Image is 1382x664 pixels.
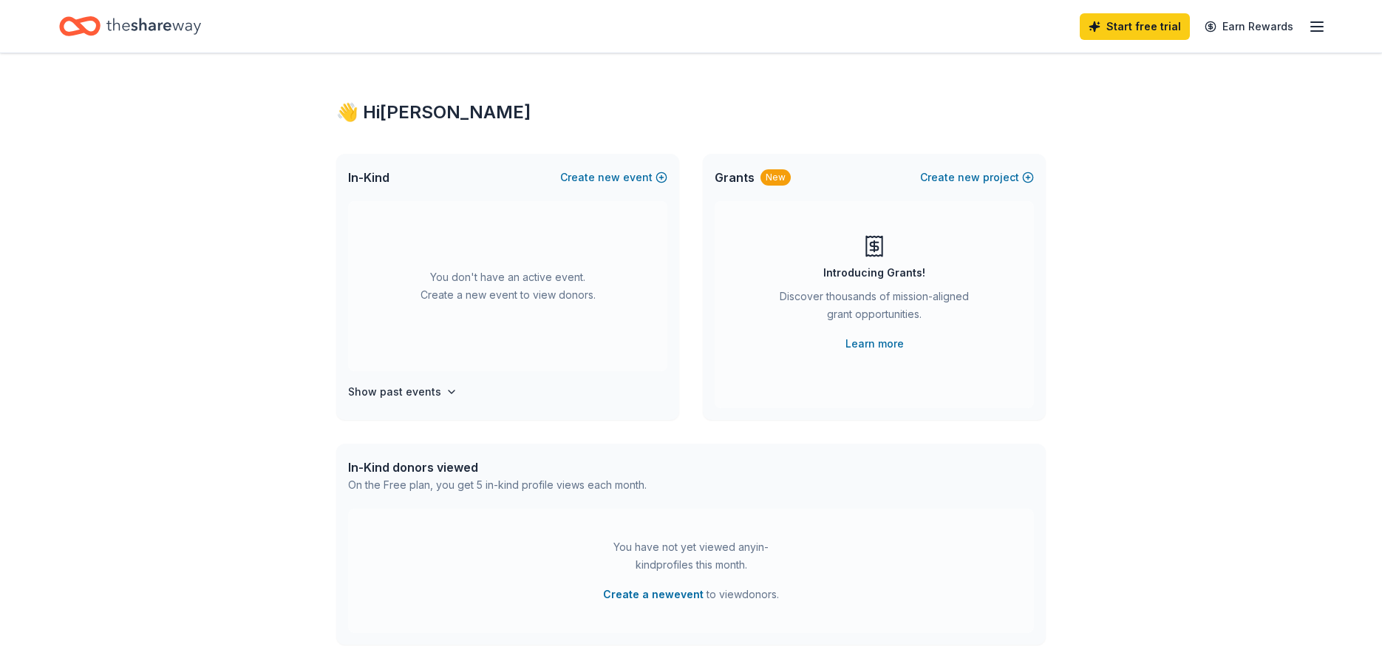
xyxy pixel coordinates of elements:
div: 👋 Hi [PERSON_NAME] [336,101,1046,124]
div: You don't have an active event. Create a new event to view donors. [348,201,667,371]
a: Earn Rewards [1196,13,1302,40]
span: new [958,169,980,186]
button: Createnewevent [560,169,667,186]
div: Discover thousands of mission-aligned grant opportunities. [774,288,975,329]
button: Show past events [348,383,457,401]
div: New [760,169,791,186]
div: You have not yet viewed any in-kind profiles this month. [599,538,783,574]
div: On the Free plan, you get 5 in-kind profile views each month. [348,476,647,494]
button: Createnewproject [920,169,1034,186]
span: In-Kind [348,169,389,186]
h4: Show past events [348,383,441,401]
span: new [598,169,620,186]
span: Grants [715,169,755,186]
button: Create a newevent [603,586,704,603]
span: to view donors . [603,586,779,603]
a: Learn more [845,335,904,353]
a: Start free trial [1080,13,1190,40]
div: In-Kind donors viewed [348,458,647,476]
div: Introducing Grants! [823,264,925,282]
a: Home [59,9,201,44]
